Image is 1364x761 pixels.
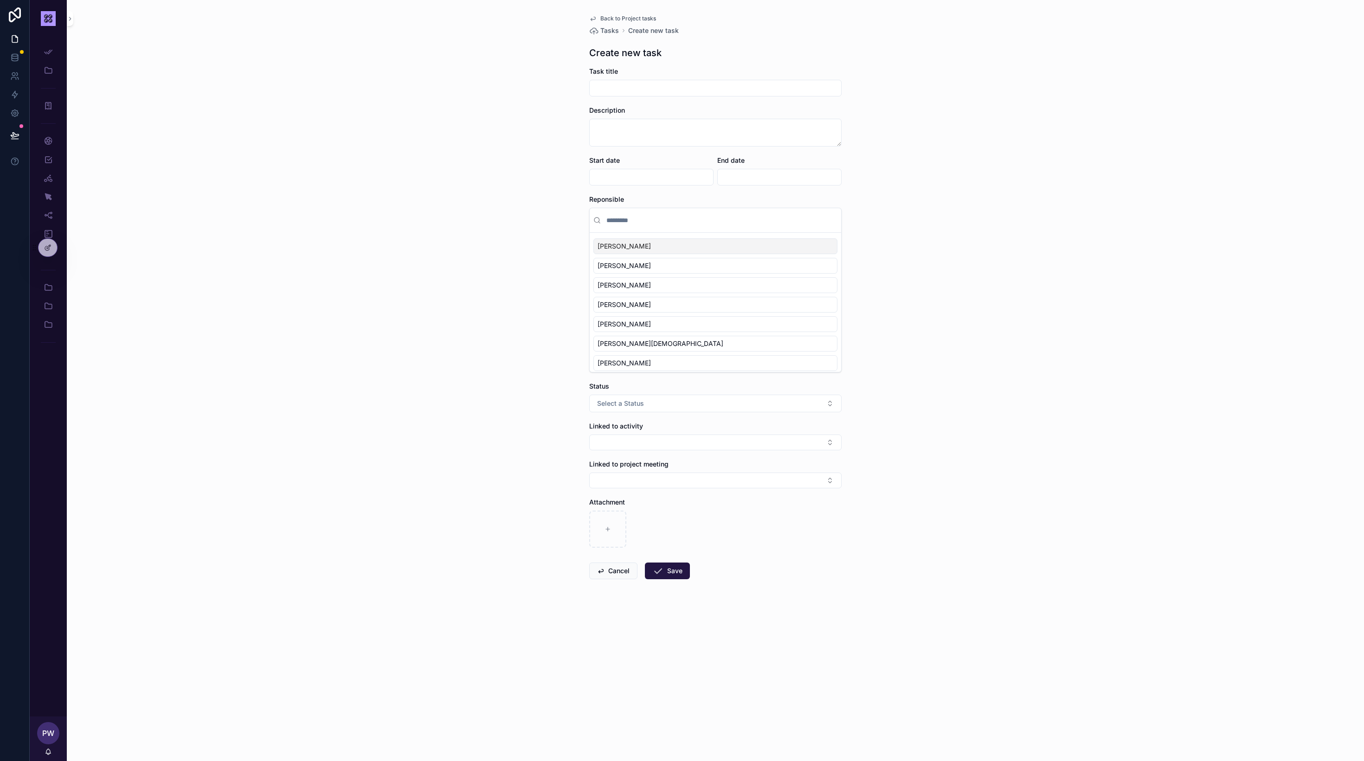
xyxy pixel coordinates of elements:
[589,395,842,412] button: Select Button
[589,498,625,506] span: Attachment
[589,195,624,203] span: Reponsible
[41,11,56,26] img: App logo
[628,26,679,35] a: Create new task
[600,26,619,35] span: Tasks
[589,26,619,35] a: Tasks
[590,233,841,372] div: Suggestions
[589,156,620,164] span: Start date
[589,382,609,390] span: Status
[598,339,723,348] span: [PERSON_NAME][DEMOGRAPHIC_DATA]
[600,15,656,22] span: Back to Project tasks
[42,728,54,739] span: PW
[598,358,651,368] span: [PERSON_NAME]
[597,399,644,408] span: Select a Status
[589,563,637,579] button: Cancel
[589,435,842,450] button: Select Button
[717,156,745,164] span: End date
[589,473,842,488] button: Select Button
[598,320,651,329] span: [PERSON_NAME]
[30,37,67,362] div: scrollable content
[589,422,643,430] span: Linked to activity
[589,15,656,22] a: Back to Project tasks
[589,46,662,59] h1: Create new task
[589,460,669,468] span: Linked to project meeting
[598,300,651,309] span: [PERSON_NAME]
[598,261,651,270] span: [PERSON_NAME]
[598,281,651,290] span: [PERSON_NAME]
[598,242,651,251] span: [PERSON_NAME]
[589,106,625,114] span: Description
[589,67,618,75] span: Task title
[645,563,690,579] button: Save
